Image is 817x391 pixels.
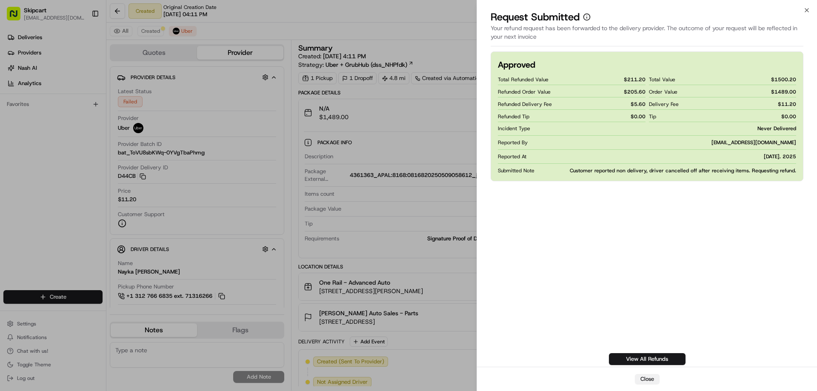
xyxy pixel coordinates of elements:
a: Powered byPylon [60,188,103,194]
span: $ 0.00 [781,113,796,120]
span: Tip [649,113,656,120]
span: Incident Type [498,125,530,132]
span: Knowledge Base [17,167,65,176]
a: 📗Knowledge Base [5,164,69,179]
p: Welcome 👋 [9,34,155,48]
span: [DATE]. 2025 [764,153,796,160]
span: $ 205.60 [624,88,646,95]
button: Close [635,374,660,384]
span: API Documentation [80,167,137,176]
div: 📗 [9,168,15,175]
div: 💻 [72,168,79,175]
button: Start new chat [145,84,155,94]
span: Reported At [498,153,526,160]
span: Delivery Fee [649,101,679,108]
span: $ 1500.20 [771,76,796,83]
span: Refunded Order Value [498,88,551,95]
img: 8571987876998_91fb9ceb93ad5c398215_72.jpg [18,81,33,97]
img: 1736555255976-a54dd68f-1ca7-489b-9aae-adbdc363a1c4 [9,81,24,97]
span: $ 1489.00 [771,88,796,95]
span: Customer reported non delivery, driver cancelled off after receiving items. Requesting refund. [570,167,796,174]
span: [EMAIL_ADDRESS][DOMAIN_NAME] [711,139,796,146]
div: Start new chat [38,81,140,90]
span: Refunded Delivery Fee [498,101,552,108]
span: Total Refunded Value [498,76,548,83]
span: Reported By [498,139,528,146]
span: • [92,132,95,139]
div: We're available if you need us! [38,90,117,97]
span: Submitted Note [498,167,534,174]
span: Never Delivered [757,125,796,132]
span: $ 211.20 [624,76,646,83]
img: 1736555255976-a54dd68f-1ca7-489b-9aae-adbdc363a1c4 [17,132,24,139]
span: $ 0.00 [631,113,646,120]
p: Request Submitted [491,10,580,24]
span: Pylon [85,188,103,194]
div: Past conversations [9,111,54,117]
img: Wisdom Oko [9,124,22,140]
span: Wisdom [PERSON_NAME] [26,132,91,139]
h2: Approved [498,59,535,71]
span: Refunded Tip [498,113,529,120]
button: See all [132,109,155,119]
span: Order Value [649,88,677,95]
input: Clear [22,55,140,64]
span: $ 5.60 [631,101,646,108]
div: Your refund request has been forwarded to the delivery provider. The outcome of your request will... [491,24,803,46]
a: 💻API Documentation [69,164,140,179]
a: View All Refunds [609,353,686,365]
span: Total Value [649,76,675,83]
img: Nash [9,9,26,26]
span: $ 11.20 [778,101,796,108]
span: [DATE] [97,132,114,139]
